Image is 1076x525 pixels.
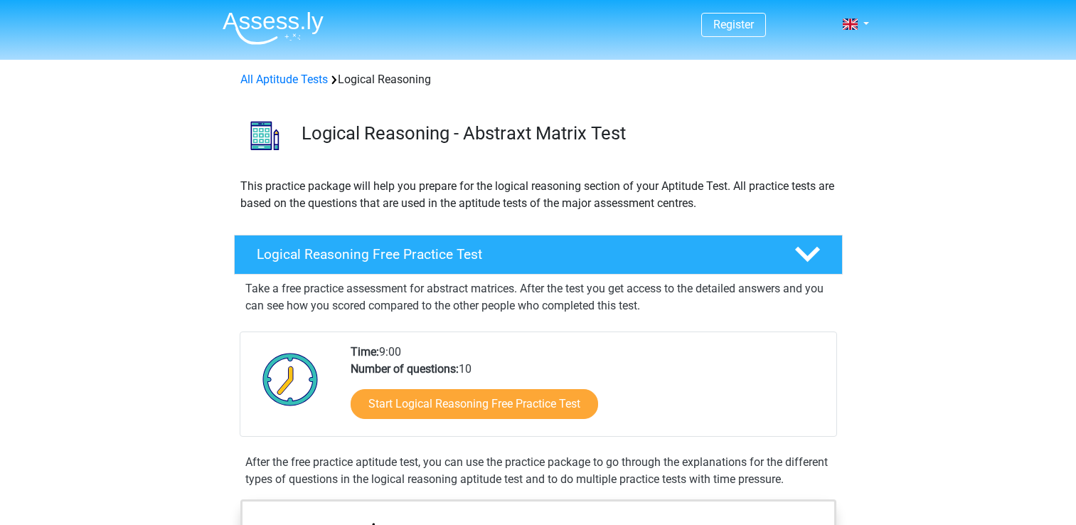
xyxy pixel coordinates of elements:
[340,344,836,436] div: 9:00 10
[245,280,831,314] p: Take a free practice assessment for abstract matrices. After the test you get access to the detai...
[240,178,836,212] p: This practice package will help you prepare for the logical reasoning section of your Aptitude Te...
[351,389,598,419] a: Start Logical Reasoning Free Practice Test
[235,105,295,166] img: logical reasoning
[255,344,326,415] img: Clock
[240,73,328,86] a: All Aptitude Tests
[223,11,324,45] img: Assessly
[235,71,842,88] div: Logical Reasoning
[240,454,837,488] div: After the free practice aptitude test, you can use the practice package to go through the explana...
[302,122,831,144] h3: Logical Reasoning - Abstraxt Matrix Test
[351,362,459,376] b: Number of questions:
[713,18,754,31] a: Register
[351,345,379,359] b: Time:
[228,235,848,275] a: Logical Reasoning Free Practice Test
[257,246,772,262] h4: Logical Reasoning Free Practice Test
